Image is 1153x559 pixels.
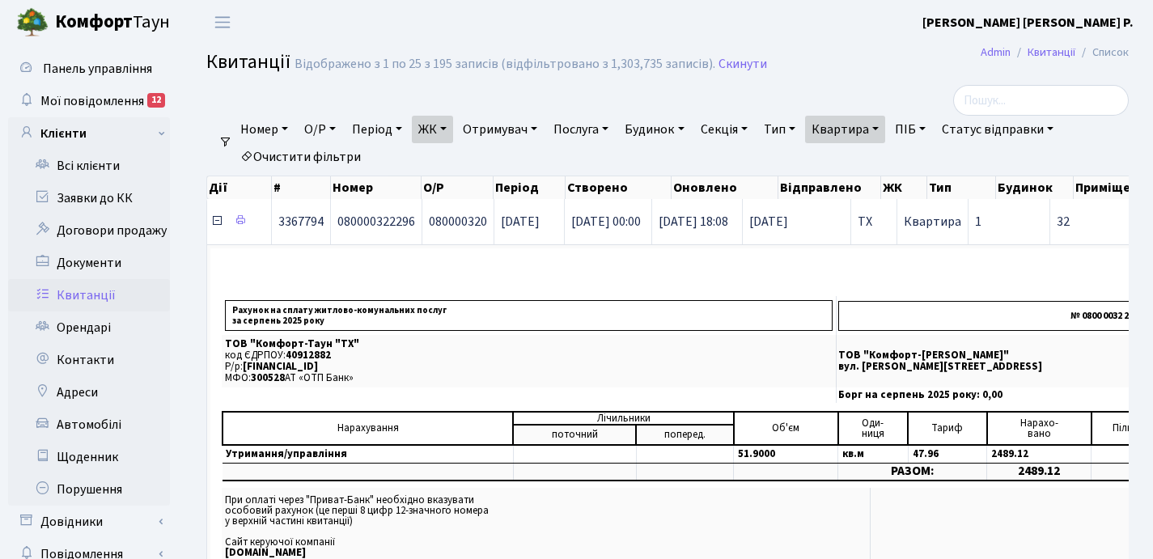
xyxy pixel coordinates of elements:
[571,213,641,231] span: [DATE] 00:00
[225,373,833,383] p: МФО: АТ «ОТП Банк»
[908,412,987,445] td: Тариф
[618,116,690,143] a: Будинок
[659,213,728,231] span: [DATE] 18:08
[223,412,513,445] td: Нарахування
[8,473,170,506] a: Порушення
[8,247,170,279] a: Документи
[345,116,409,143] a: Період
[1057,215,1148,228] span: 32
[412,116,453,143] a: ЖК
[975,213,981,231] span: 1
[8,376,170,409] a: Адреси
[331,176,422,199] th: Номер
[719,57,767,72] a: Скинути
[8,117,170,150] a: Клієнти
[8,409,170,441] a: Автомобілі
[838,445,908,464] td: кв.м
[202,9,243,36] button: Переключити навігацію
[55,9,170,36] span: Таун
[935,116,1060,143] a: Статус відправки
[225,300,833,331] p: Рахунок на сплату житлово-комунальних послуг за серпень 2025 року
[8,182,170,214] a: Заявки до КК
[987,464,1092,481] td: 2489.12
[225,362,833,372] p: Р/р:
[8,214,170,247] a: Договори продажу
[456,116,544,143] a: Отримувач
[298,116,342,143] a: О/Р
[513,412,733,425] td: Лічильники
[337,213,415,231] span: 080000322296
[295,57,715,72] div: Відображено з 1 по 25 з 195 записів (відфільтровано з 1,303,735 записів).
[429,213,487,231] span: 080000320
[43,60,152,78] span: Панель управління
[8,150,170,182] a: Всі клієнти
[888,116,932,143] a: ПІБ
[225,339,833,349] p: ТОВ "Комфорт-Таун "ТХ"
[694,116,754,143] a: Секція
[225,350,833,361] p: код ЄДРПОУ:
[207,176,272,199] th: Дії
[494,176,566,199] th: Період
[422,176,494,199] th: О/Р
[501,213,540,231] span: [DATE]
[734,412,838,445] td: Об'єм
[223,445,513,464] td: Утримання/управління
[838,412,908,445] td: Оди- ниця
[234,116,295,143] a: Номер
[272,176,331,199] th: #
[953,85,1129,116] input: Пошук...
[734,445,838,464] td: 51.9000
[547,116,615,143] a: Послуга
[8,279,170,311] a: Квитанції
[749,215,844,228] span: [DATE]
[956,36,1153,70] nav: breadcrumb
[8,53,170,85] a: Панель управління
[513,425,636,445] td: поточний
[987,445,1092,464] td: 2489.12
[234,143,367,171] a: Очистити фільтри
[858,215,890,228] span: ТХ
[904,213,961,231] span: Квартира
[206,48,290,76] span: Квитанції
[566,176,672,199] th: Створено
[996,176,1074,199] th: Будинок
[927,176,995,199] th: Тип
[55,9,133,35] b: Комфорт
[757,116,802,143] a: Тип
[278,213,324,231] span: 3367794
[286,348,331,362] span: 40912882
[8,311,170,344] a: Орендарі
[908,445,987,464] td: 47.96
[922,14,1134,32] b: [PERSON_NAME] [PERSON_NAME] Р.
[8,344,170,376] a: Контакти
[922,13,1134,32] a: [PERSON_NAME] [PERSON_NAME] Р.
[838,464,987,481] td: РАЗОМ:
[40,92,144,110] span: Мої повідомлення
[881,176,927,199] th: ЖК
[16,6,49,39] img: logo.png
[251,371,285,385] span: 300528
[8,441,170,473] a: Щоденник
[981,44,1011,61] a: Admin
[1075,44,1129,61] li: Список
[1028,44,1075,61] a: Квитанції
[778,176,882,199] th: Відправлено
[636,425,733,445] td: поперед.
[805,116,885,143] a: Квартира
[8,85,170,117] a: Мої повідомлення12
[243,359,318,374] span: [FINANCIAL_ID]
[8,506,170,538] a: Довідники
[147,93,165,108] div: 12
[987,412,1092,445] td: Нарахо- вано
[672,176,778,199] th: Оновлено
